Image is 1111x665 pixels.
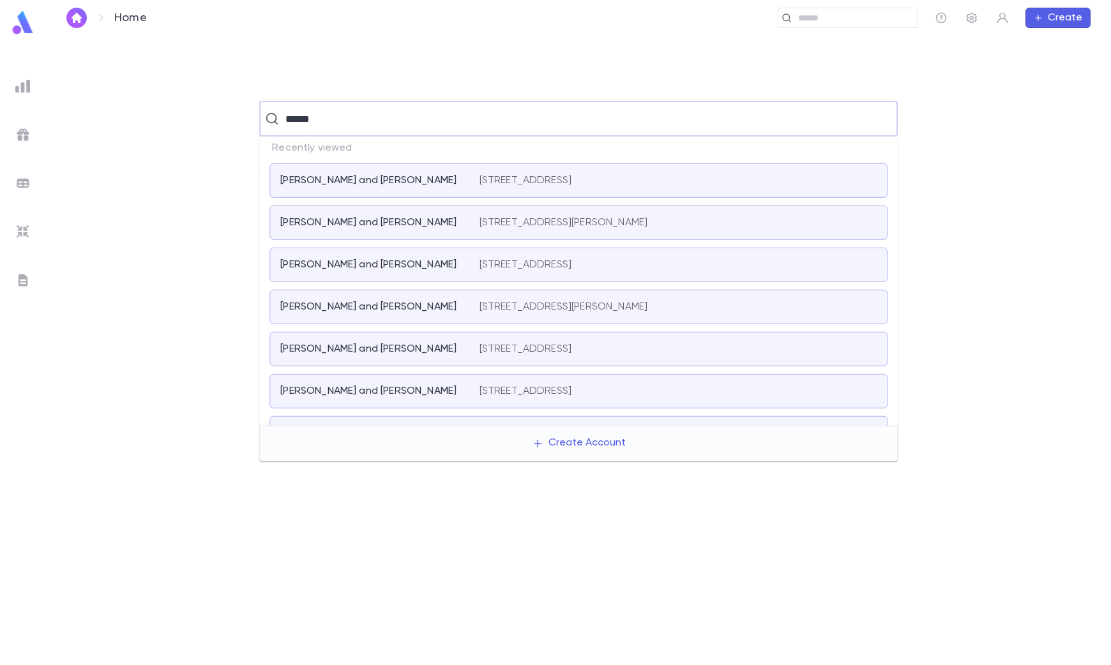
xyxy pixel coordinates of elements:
p: [STREET_ADDRESS] [480,258,572,271]
p: [PERSON_NAME] and [PERSON_NAME] [280,301,457,313]
p: [PERSON_NAME] and [PERSON_NAME] [280,385,457,398]
img: batches_grey.339ca447c9d9533ef1741baa751efc33.svg [15,176,31,191]
p: [PERSON_NAME] and [PERSON_NAME] [280,216,457,229]
p: [PERSON_NAME] and [PERSON_NAME] [280,174,457,187]
img: logo [10,10,36,35]
button: Create [1025,8,1091,28]
p: Home [114,11,147,25]
p: [PERSON_NAME] and [PERSON_NAME] [280,343,457,355]
p: [STREET_ADDRESS] [480,343,572,355]
p: [PERSON_NAME] and [PERSON_NAME] [280,258,457,271]
img: campaigns_grey.99e729a5f7ee94e3726e6486bddda8f1.svg [15,127,31,142]
img: reports_grey.c525e4749d1bce6a11f5fe2a8de1b229.svg [15,78,31,94]
p: [STREET_ADDRESS] [480,174,572,187]
img: letters_grey.7941b92b52307dd3b8a917253454ce1c.svg [15,273,31,288]
img: imports_grey.530a8a0e642e233f2baf0ef88e8c9fcb.svg [15,224,31,239]
p: [STREET_ADDRESS][PERSON_NAME] [480,216,648,229]
img: home_white.a664292cf8c1dea59945f0da9f25487c.svg [69,13,84,23]
p: [STREET_ADDRESS][PERSON_NAME] [480,301,648,313]
p: Recently viewed [259,137,898,160]
button: Create Account [522,431,636,456]
p: [STREET_ADDRESS] [480,385,572,398]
